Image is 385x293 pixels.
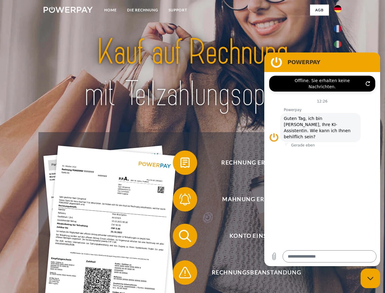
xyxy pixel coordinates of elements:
[334,5,341,13] img: de
[182,260,331,285] span: Rechnungsbeanstandung
[163,5,192,16] a: SUPPORT
[310,5,329,16] a: agb
[173,187,331,212] button: Mahnung erhalten?
[44,7,93,13] img: logo-powerpay-white.svg
[99,5,122,16] a: Home
[247,15,329,26] a: AGB (Kauf auf Rechnung)
[361,269,380,288] iframe: Schaltfläche zum Öffnen des Messaging-Fensters; Konversation läuft
[58,29,327,117] img: title-powerpay_de.svg
[182,150,331,175] span: Rechnung erhalten?
[182,187,331,212] span: Mahnung erhalten?
[177,228,193,244] img: qb_search.svg
[334,25,341,32] img: fr
[264,52,380,266] iframe: Messaging-Fenster
[177,155,193,170] img: qb_bill.svg
[173,224,331,248] button: Konto einsehen
[334,41,341,48] img: it
[122,5,163,16] a: DIE RECHNUNG
[173,150,331,175] button: Rechnung erhalten?
[177,265,193,280] img: qb_warning.svg
[182,224,331,248] span: Konto einsehen
[173,260,331,285] button: Rechnungsbeanstandung
[177,192,193,207] img: qb_bell.svg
